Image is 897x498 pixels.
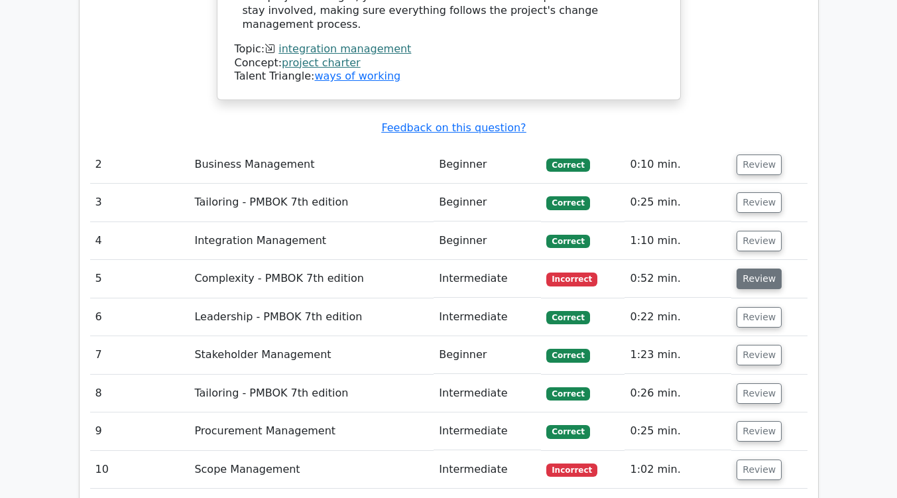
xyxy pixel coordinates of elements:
[625,260,731,298] td: 0:52 min.
[90,336,190,374] td: 7
[434,451,541,489] td: Intermediate
[90,375,190,412] td: 8
[90,451,190,489] td: 10
[546,425,589,438] span: Correct
[434,222,541,260] td: Beginner
[434,184,541,221] td: Beginner
[737,383,782,404] button: Review
[189,222,434,260] td: Integration Management
[189,184,434,221] td: Tailoring - PMBOK 7th edition
[90,222,190,260] td: 4
[189,451,434,489] td: Scope Management
[434,336,541,374] td: Beginner
[625,184,731,221] td: 0:25 min.
[546,235,589,248] span: Correct
[625,375,731,412] td: 0:26 min.
[434,375,541,412] td: Intermediate
[737,421,782,442] button: Review
[737,192,782,213] button: Review
[381,121,526,134] a: Feedback on this question?
[189,336,434,374] td: Stakeholder Management
[90,184,190,221] td: 3
[434,298,541,336] td: Intermediate
[737,231,782,251] button: Review
[737,155,782,175] button: Review
[189,375,434,412] td: Tailoring - PMBOK 7th edition
[737,269,782,289] button: Review
[189,412,434,450] td: Procurement Management
[235,42,663,84] div: Talent Triangle:
[434,146,541,184] td: Beginner
[235,42,663,56] div: Topic:
[625,298,731,336] td: 0:22 min.
[546,387,589,401] span: Correct
[546,349,589,362] span: Correct
[90,146,190,184] td: 2
[625,412,731,450] td: 0:25 min.
[90,298,190,336] td: 6
[314,70,400,82] a: ways of working
[90,412,190,450] td: 9
[625,336,731,374] td: 1:23 min.
[625,451,731,489] td: 1:02 min.
[189,298,434,336] td: Leadership - PMBOK 7th edition
[546,311,589,324] span: Correct
[737,460,782,480] button: Review
[278,42,411,55] a: integration management
[90,260,190,298] td: 5
[625,146,731,184] td: 0:10 min.
[189,146,434,184] td: Business Management
[282,56,361,69] a: project charter
[546,273,597,286] span: Incorrect
[235,56,663,70] div: Concept:
[434,412,541,450] td: Intermediate
[737,307,782,328] button: Review
[546,464,597,477] span: Incorrect
[737,345,782,365] button: Review
[546,196,589,210] span: Correct
[434,260,541,298] td: Intermediate
[546,158,589,172] span: Correct
[189,260,434,298] td: Complexity - PMBOK 7th edition
[625,222,731,260] td: 1:10 min.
